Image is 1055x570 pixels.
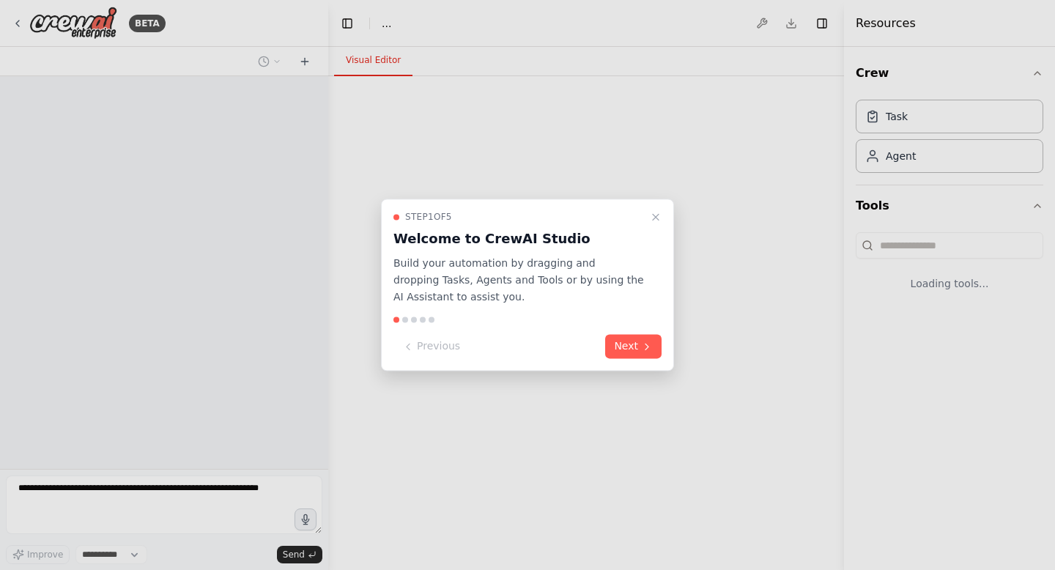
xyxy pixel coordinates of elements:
[393,255,644,305] p: Build your automation by dragging and dropping Tasks, Agents and Tools or by using the AI Assista...
[647,208,665,226] button: Close walkthrough
[393,229,644,249] h3: Welcome to CrewAI Studio
[393,335,469,359] button: Previous
[405,211,452,223] span: Step 1 of 5
[337,13,358,34] button: Hide left sidebar
[605,335,662,359] button: Next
